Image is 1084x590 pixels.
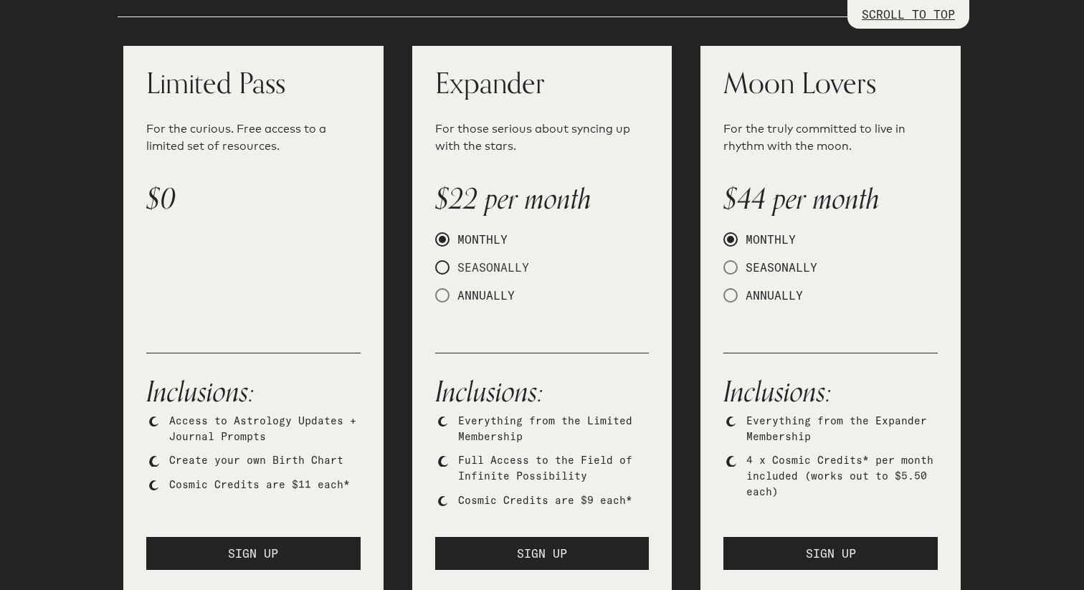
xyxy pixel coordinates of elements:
h1: Limited Pass [146,69,361,97]
span: SIGN UP [517,545,567,562]
span: SEASONALLY [450,260,529,275]
span: SIGN UP [806,545,856,562]
li: 4 x Cosmic Credits* per month included (works out to $5.50 each) [746,453,938,500]
li: Cosmic Credits are $11 each* [169,477,361,493]
button: SIGN UP [723,537,938,570]
p: For the truly committed to live in rhythm with the moon. [723,120,938,155]
h2: Inclusions: [435,371,650,414]
li: Cosmic Credits are $9 each* [458,493,650,509]
li: Access to Astrology Updates + Journal Prompts [169,414,361,444]
span: MONTHLY [738,232,796,247]
li: Full Access to the Field of Infinite Possibility [458,453,650,484]
p: For the curious. Free access to a limited set of resources. [146,120,361,155]
span: MONTHLY [450,232,508,247]
p: $22 per month [435,178,650,221]
p: $0 [146,178,361,221]
span: SIGN UP [228,545,278,562]
p: For those serious about syncing up with the stars. [435,120,650,155]
span: ANNUALLY [450,288,515,303]
p: $44 per month [723,178,938,221]
h1: Expander [435,69,650,97]
button: SIGN UP [146,537,361,570]
li: Create your own Birth Chart [169,453,361,469]
p: SCROLL TO TOP [862,6,955,23]
h2: Inclusions: [146,371,361,414]
span: SEASONALLY [738,260,817,275]
button: SIGN UP [435,537,650,570]
h1: Moon Lovers [723,69,938,97]
h2: Inclusions: [723,371,938,414]
li: Everything from the Limited Membership [458,414,650,444]
span: ANNUALLY [738,288,803,303]
li: Everything from the Expander Membership [746,414,938,444]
